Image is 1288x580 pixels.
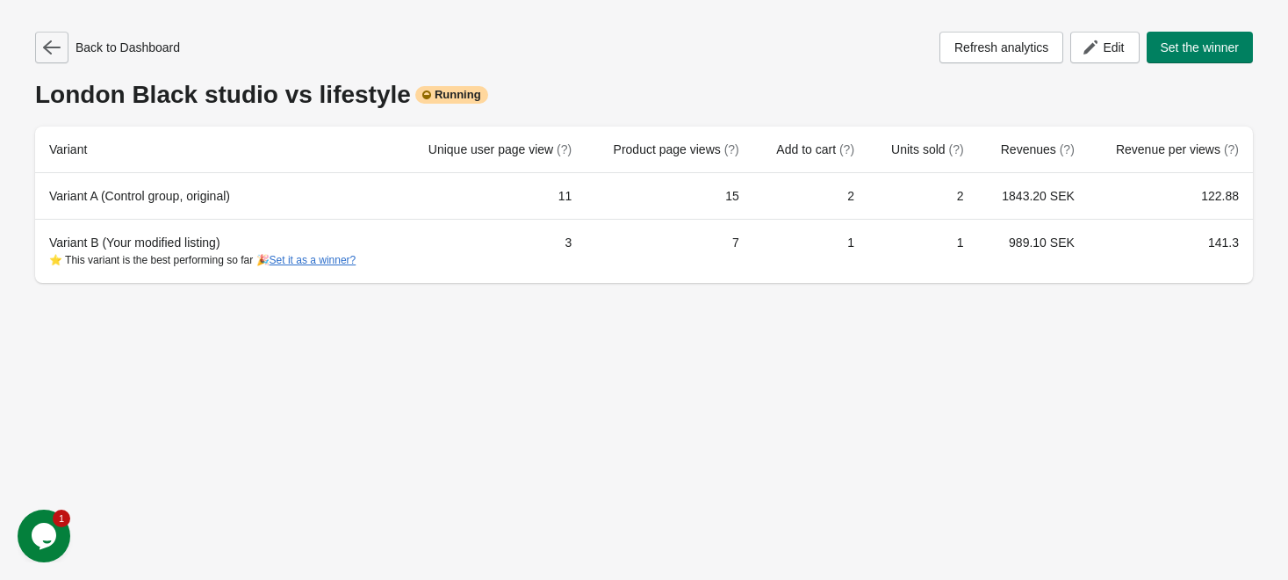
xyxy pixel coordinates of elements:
span: Set the winner [1161,40,1240,54]
button: Set it as a winner? [270,254,356,266]
span: Unique user page view [428,142,572,156]
td: 3 [399,219,586,283]
span: (?) [839,142,854,156]
span: (?) [948,142,963,156]
div: Variant A (Control group, original) [49,187,385,205]
button: Refresh analytics [939,32,1063,63]
span: Add to cart [776,142,854,156]
span: Product page views [614,142,739,156]
iframe: chat widget [18,510,74,562]
td: 141.3 [1089,219,1253,283]
span: (?) [1060,142,1075,156]
td: 15 [586,173,753,219]
div: Running [415,86,488,104]
td: 1843.20 SEK [978,173,1089,219]
span: Refresh analytics [954,40,1048,54]
th: Variant [35,127,399,173]
span: (?) [557,142,572,156]
div: ⭐ This variant is the best performing so far 🎉 [49,251,385,269]
div: Variant B (Your modified listing) [49,234,385,269]
span: Units sold [891,142,963,156]
span: (?) [1224,142,1239,156]
div: Back to Dashboard [35,32,180,63]
td: 989.10 SEK [978,219,1089,283]
td: 2 [868,173,978,219]
td: 1 [753,219,868,283]
button: Edit [1070,32,1139,63]
td: 1 [868,219,978,283]
button: Set the winner [1147,32,1254,63]
span: (?) [724,142,739,156]
td: 7 [586,219,753,283]
td: 122.88 [1089,173,1253,219]
td: 11 [399,173,586,219]
div: London Black studio vs lifestyle [35,81,1253,109]
span: Revenue per views [1116,142,1239,156]
span: Revenues [1001,142,1075,156]
td: 2 [753,173,868,219]
span: Edit [1103,40,1124,54]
